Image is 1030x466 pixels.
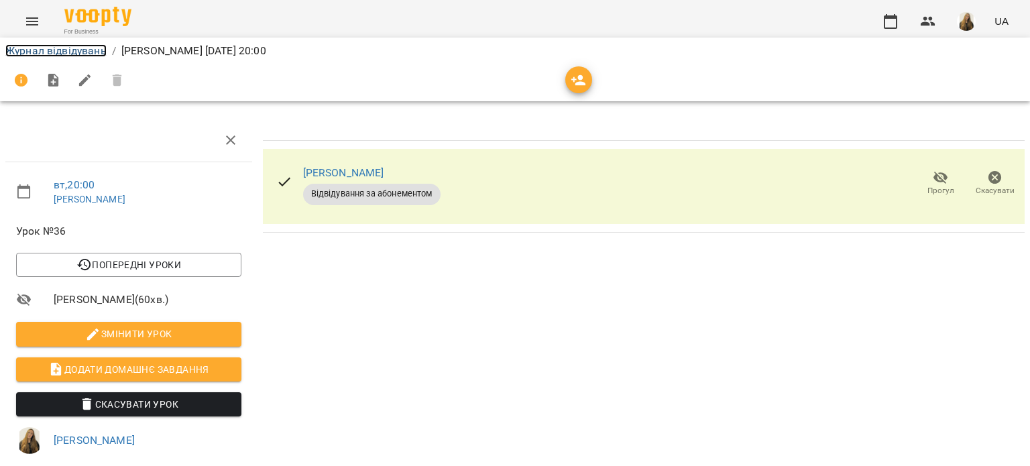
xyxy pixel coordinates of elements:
[16,427,43,454] img: e6d74434a37294e684abaaa8ba944af6.png
[16,392,241,416] button: Скасувати Урок
[5,44,107,57] a: Журнал відвідувань
[994,14,1009,28] span: UA
[16,357,241,382] button: Додати домашнє завдання
[64,7,131,26] img: Voopty Logo
[54,194,125,205] a: [PERSON_NAME]
[121,43,266,59] p: [PERSON_NAME] [DATE] 20:00
[112,43,116,59] li: /
[303,166,384,179] a: [PERSON_NAME]
[913,165,968,202] button: Прогул
[16,253,241,277] button: Попередні уроки
[16,322,241,346] button: Змінити урок
[16,223,241,239] span: Урок №36
[54,178,95,191] a: вт , 20:00
[927,185,954,196] span: Прогул
[54,292,241,308] span: [PERSON_NAME] ( 60 хв. )
[303,188,441,200] span: Відвідування за абонементом
[27,257,231,273] span: Попередні уроки
[976,185,1015,196] span: Скасувати
[64,27,131,36] span: For Business
[27,326,231,342] span: Змінити урок
[27,361,231,377] span: Додати домашнє завдання
[957,12,976,31] img: e6d74434a37294e684abaaa8ba944af6.png
[5,43,1025,59] nav: breadcrumb
[54,434,135,447] a: [PERSON_NAME]
[27,396,231,412] span: Скасувати Урок
[989,9,1014,34] button: UA
[968,165,1022,202] button: Скасувати
[16,5,48,38] button: Menu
